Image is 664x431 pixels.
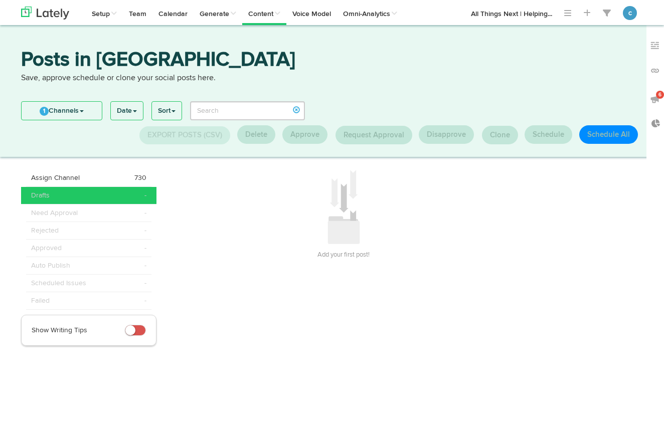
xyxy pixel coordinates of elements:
[31,278,86,288] span: Scheduled Issues
[31,243,62,253] span: Approved
[31,261,70,271] span: Auto Publish
[599,401,654,426] iframe: Opens a widget where you can find more information
[21,50,643,73] h3: Posts in [GEOGRAPHIC_DATA]
[139,126,230,144] button: Export Posts (CSV)
[40,107,49,116] span: 1
[21,7,69,20] img: logo_lately_bg_light.svg
[144,226,146,236] span: -
[579,125,638,144] button: Schedule All
[237,125,275,144] button: Delete
[22,102,102,120] a: 1Channels
[623,6,637,20] button: c
[181,245,508,263] h3: Add your first post!
[31,208,78,218] span: Need Approval
[111,102,143,120] a: Date
[282,125,327,144] button: Approve
[144,261,146,271] span: -
[144,278,146,288] span: -
[656,91,664,99] span: 6
[144,243,146,253] span: -
[21,73,643,84] p: Save, approve schedule or clone your social posts here.
[490,131,510,139] span: Clone
[482,126,518,144] button: Clone
[650,94,660,104] img: announcements_off.svg
[190,101,305,120] input: Search
[152,102,182,120] a: Sort
[336,126,412,144] button: Request Approval
[650,41,660,51] img: keywords_off.svg
[344,131,404,139] span: Request Approval
[32,327,87,334] span: Show Writing Tips
[144,190,146,200] span: -
[650,66,660,76] img: links_off.svg
[31,173,80,183] span: Assign Channel
[144,208,146,218] span: -
[144,296,146,306] span: -
[525,125,572,144] button: Schedule
[31,226,59,236] span: Rejected
[419,125,474,144] button: Disapprove
[31,296,50,306] span: Failed
[134,173,146,183] span: 730
[31,190,50,200] span: Drafts
[327,169,360,245] img: icon_add_something.svg
[548,11,552,18] span: ...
